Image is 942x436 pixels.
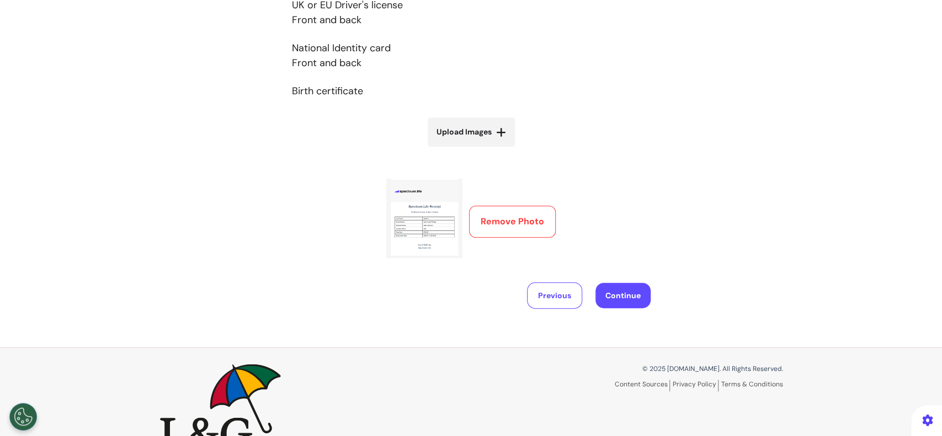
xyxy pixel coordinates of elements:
button: Open Preferences [9,403,37,430]
p: © 2025 [DOMAIN_NAME]. All Rights Reserved. [480,364,783,374]
p: Birth certificate [292,84,651,99]
a: Privacy Policy [673,380,719,391]
button: Remove Photo [469,206,556,238]
button: Continue [595,283,651,308]
button: Previous [527,282,582,309]
a: Content Sources [615,380,670,391]
p: National Identity card Front and back [292,41,651,71]
img: Preview 1 [386,179,462,258]
span: Upload Images [437,126,492,138]
a: Terms & Conditions [721,380,783,389]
